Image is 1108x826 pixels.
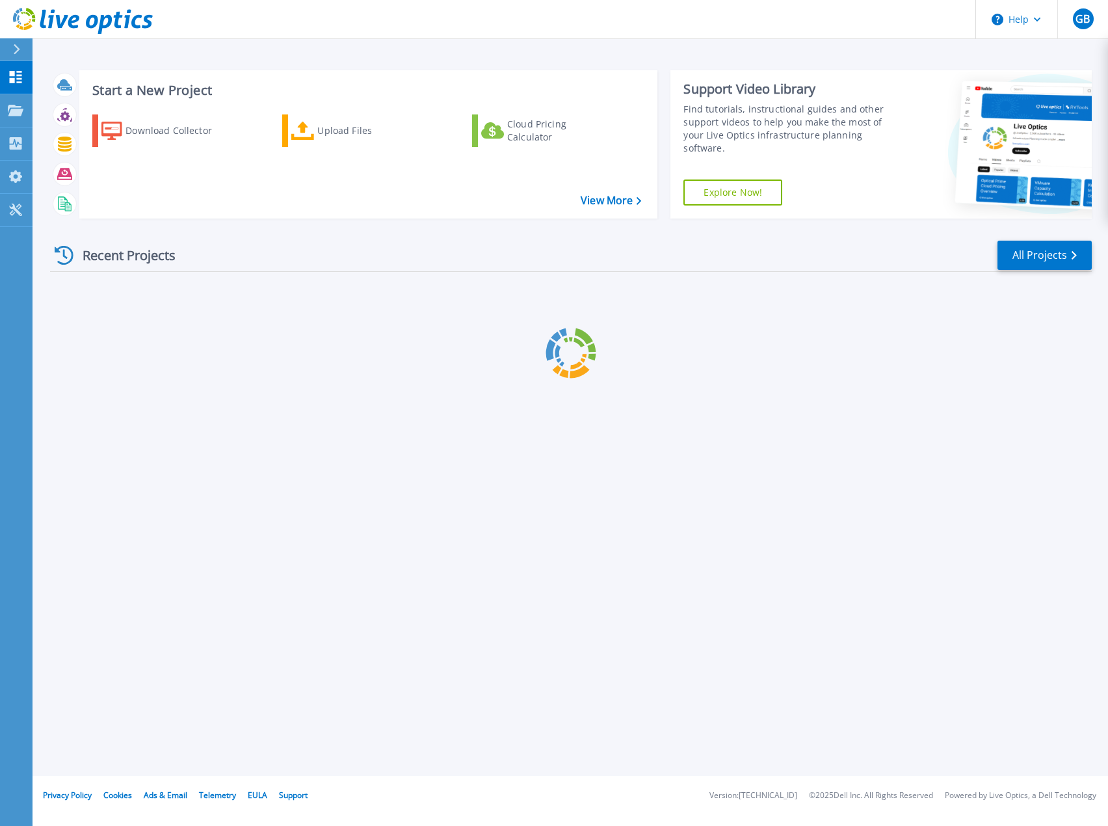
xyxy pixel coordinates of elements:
div: Find tutorials, instructional guides and other support videos to help you make the most of your L... [683,103,897,155]
div: Cloud Pricing Calculator [507,118,611,144]
span: GB [1075,14,1090,24]
div: Recent Projects [50,239,193,271]
div: Support Video Library [683,81,897,98]
a: Telemetry [199,790,236,801]
li: Version: [TECHNICAL_ID] [709,792,797,800]
div: Download Collector [125,118,230,144]
a: View More [581,194,641,207]
a: Download Collector [92,114,237,147]
a: EULA [248,790,267,801]
a: Support [279,790,308,801]
a: Privacy Policy [43,790,92,801]
li: © 2025 Dell Inc. All Rights Reserved [809,792,933,800]
a: Upload Files [282,114,427,147]
div: Upload Files [317,118,421,144]
a: All Projects [997,241,1092,270]
a: Cloud Pricing Calculator [472,114,617,147]
a: Ads & Email [144,790,187,801]
h3: Start a New Project [92,83,641,98]
li: Powered by Live Optics, a Dell Technology [945,792,1096,800]
a: Explore Now! [683,180,782,206]
a: Cookies [103,790,132,801]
